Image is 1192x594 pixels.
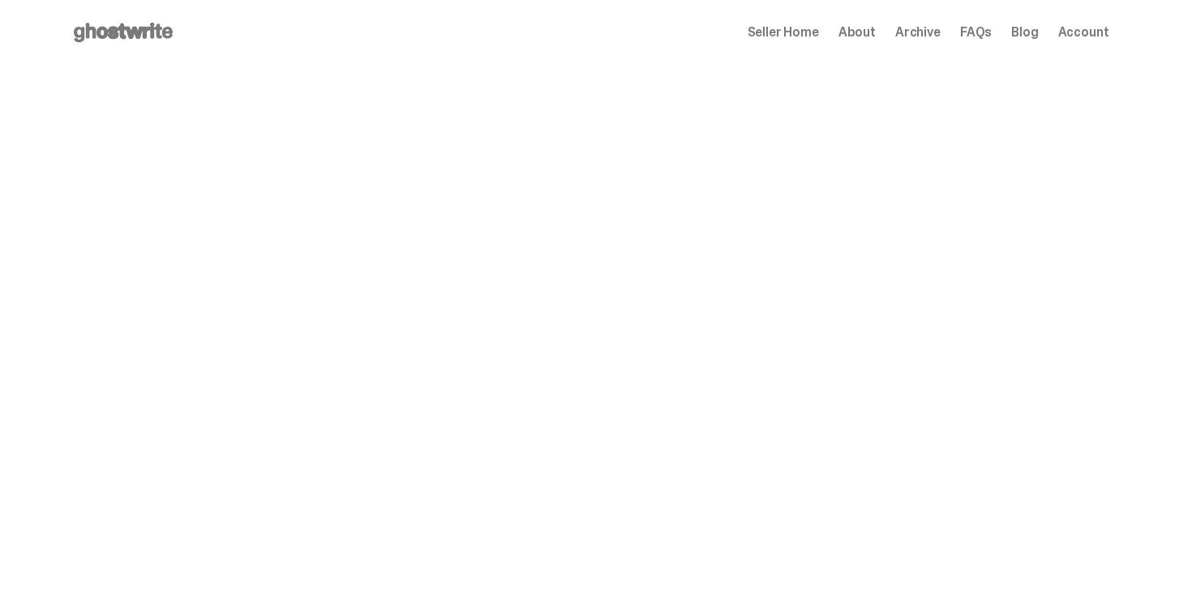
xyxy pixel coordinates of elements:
[1058,26,1109,39] a: Account
[748,26,819,39] a: Seller Home
[1011,26,1038,39] a: Blog
[960,26,992,39] a: FAQs
[838,26,876,39] a: About
[895,26,941,39] a: Archive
